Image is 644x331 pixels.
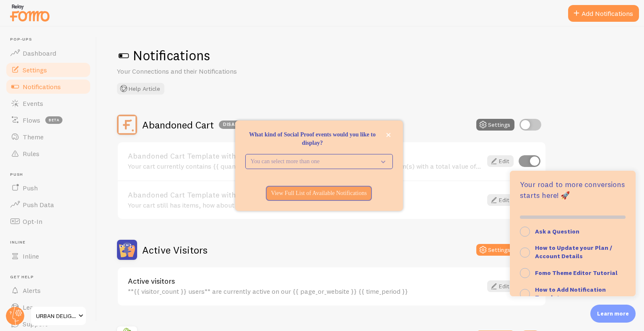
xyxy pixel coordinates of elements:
div: 0% of 100% [520,216,626,219]
a: Edit [487,280,514,292]
a: Push [5,180,91,196]
strong: Fomo Theme Editor Tutorial [535,269,618,277]
span: Theme [23,133,44,141]
span: Settings [23,66,47,74]
img: Active Visitors [117,240,137,260]
p: View Full List of Available Notifications [271,189,367,198]
span: Alerts [23,286,41,295]
span: Learn [23,303,40,311]
a: Dashboard [5,45,91,62]
a: Notifications [5,78,91,95]
div: Your cart still has items, how about checkout? [128,201,482,209]
p: What kind of Social Proof events would you like to display? [245,131,393,147]
div: Learn more [590,305,636,323]
div: Disabled [219,121,251,129]
button: Settings [476,119,514,131]
a: Abandoned Cart Template with Variables [128,152,482,160]
h2: Active Visitors [142,244,208,257]
a: Learn [5,299,91,316]
img: Abandoned Cart [117,115,137,135]
a: Edit [487,194,514,206]
a: Inline [5,248,91,264]
a: Opt-In [5,213,91,230]
span: Flows [23,116,40,124]
span: Events [23,99,43,108]
a: Active visitors [128,277,482,285]
span: URBAN DELIGHT [36,311,76,321]
span: Notifications [23,82,61,91]
strong: Ask a Question [535,228,579,235]
a: Push Data [5,196,91,213]
button: Help Article [117,83,164,95]
a: How to Add Notification Templates [510,282,636,305]
p: You can select more than one [251,157,376,166]
img: fomo-relay-logo-orange.svg [9,2,51,23]
span: Dashboard [23,49,56,57]
span: Pop-ups [10,37,91,42]
a: Events [5,95,91,112]
button: close, [384,131,393,139]
div: What kind of Social Proof events would you like to display? [235,121,403,211]
a: Alerts [5,282,91,299]
strong: How to Add Notification Templates [535,286,606,302]
button: You can select more than one [245,154,393,169]
div: Learn more [510,171,636,296]
a: Abandoned Cart Template without Variables [128,191,482,199]
button: Settings [476,244,514,256]
span: Opt-In [23,217,42,226]
span: Inline [23,252,39,260]
a: Theme [5,128,91,145]
button: How to Update your Plan / Account Details [510,241,636,264]
span: beta [45,116,62,124]
a: Edit [487,155,514,167]
span: Get Help [10,275,91,280]
div: **{{ visitor_count }} users** are currently active on our {{ page_or_website }} {{ time_period }} [128,287,482,295]
a: Settings [5,62,91,78]
span: Push Data [23,200,54,209]
a: URBAN DELIGHT [30,306,87,326]
span: Push [23,184,38,192]
a: Rules [5,145,91,162]
p: Learn more [597,310,629,318]
span: Inline [10,240,91,245]
strong: How to Update your Plan / Account Details [535,244,612,260]
h1: Notifications [117,47,624,64]
button: Fomo Theme Editor Tutorial [510,264,636,282]
button: Ask a Question [510,222,636,241]
p: Your road to more conversions starts here! 🚀 [520,179,626,200]
p: Your Connections and their Notifications [117,67,318,76]
a: Flows beta [5,112,91,128]
div: Your cart currently contains {{ quantity_of_products | propercase | fallback [0] | bold }} item(s... [128,162,482,170]
span: Rules [23,149,39,158]
span: Push [10,172,91,177]
button: View Full List of Available Notifications [266,186,372,201]
h2: Abandoned Cart [142,118,251,131]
